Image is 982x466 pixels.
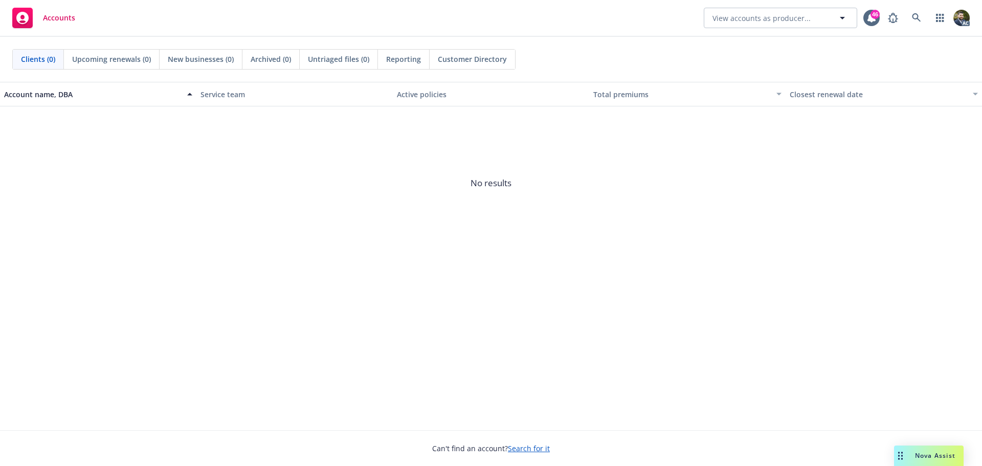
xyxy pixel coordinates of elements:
div: Closest renewal date [790,89,967,100]
button: View accounts as producer... [704,8,857,28]
button: Active policies [393,82,589,106]
span: New businesses (0) [168,54,234,64]
a: Accounts [8,4,79,32]
span: Reporting [386,54,421,64]
span: Archived (0) [251,54,291,64]
div: Service team [200,89,389,100]
div: Account name, DBA [4,89,181,100]
span: Clients (0) [21,54,55,64]
div: 46 [871,10,880,19]
button: Total premiums [589,82,786,106]
img: photo [953,10,970,26]
a: Report a Bug [883,8,903,28]
span: Accounts [43,14,75,22]
span: Can't find an account? [432,443,550,454]
span: Nova Assist [915,451,955,460]
a: Search [906,8,927,28]
button: Nova Assist [894,446,964,466]
a: Search for it [508,443,550,453]
button: Service team [196,82,393,106]
div: Active policies [397,89,585,100]
div: Total premiums [593,89,770,100]
div: Drag to move [894,446,907,466]
a: Switch app [930,8,950,28]
span: Customer Directory [438,54,507,64]
span: Upcoming renewals (0) [72,54,151,64]
span: View accounts as producer... [712,13,811,24]
span: Untriaged files (0) [308,54,369,64]
button: Closest renewal date [786,82,982,106]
